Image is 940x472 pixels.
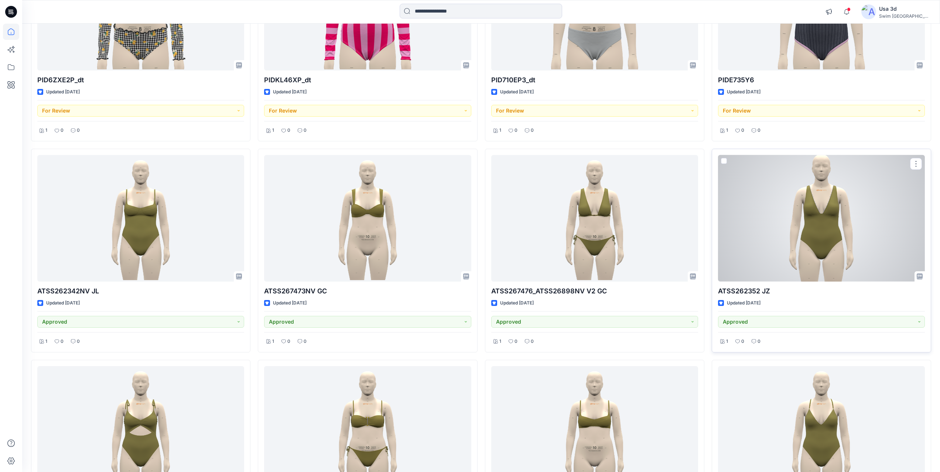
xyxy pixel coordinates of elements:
p: ATSS267473NV GC [264,286,471,296]
p: 0 [61,338,64,345]
img: avatar [861,4,876,19]
p: PIDKL46XP_dt [264,75,471,85]
p: 0 [287,127,290,134]
p: ATSS262352 JZ [718,286,925,296]
p: 0 [531,127,534,134]
p: Updated [DATE] [500,299,534,307]
p: 0 [515,127,517,134]
p: 0 [515,338,517,345]
p: 0 [77,127,80,134]
p: 0 [77,338,80,345]
div: Swim [GEOGRAPHIC_DATA] [879,13,931,19]
p: 0 [758,338,760,345]
p: ATSS262342NV JL [37,286,244,296]
p: 1 [499,338,501,345]
p: Updated [DATE] [273,88,307,96]
p: 1 [272,127,274,134]
p: 0 [758,127,760,134]
p: 1 [45,338,47,345]
p: Updated [DATE] [727,299,760,307]
a: ATSS267473NV GC [264,155,471,282]
p: 0 [61,127,64,134]
p: 0 [304,338,307,345]
p: Updated [DATE] [500,88,534,96]
p: Updated [DATE] [273,299,307,307]
p: 0 [741,338,744,345]
a: ATSS262352 JZ [718,155,925,282]
p: 1 [726,127,728,134]
p: PIDE735Y6 [718,75,925,85]
p: 0 [741,127,744,134]
p: 1 [272,338,274,345]
p: Updated [DATE] [46,299,80,307]
a: ATSS262342NV JL [37,155,244,282]
p: 1 [45,127,47,134]
p: ATSS267476_ATSS26898NV V2 GC [491,286,698,296]
p: PID6ZXE2P_dt [37,75,244,85]
p: 0 [287,338,290,345]
p: 1 [499,127,501,134]
p: 0 [304,127,307,134]
div: Usa 3d [879,4,931,13]
p: 1 [726,338,728,345]
p: Updated [DATE] [727,88,760,96]
a: ATSS267476_ATSS26898NV V2 GC [491,155,698,282]
p: Updated [DATE] [46,88,80,96]
p: PID710EP3_dt [491,75,698,85]
p: 0 [531,338,534,345]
